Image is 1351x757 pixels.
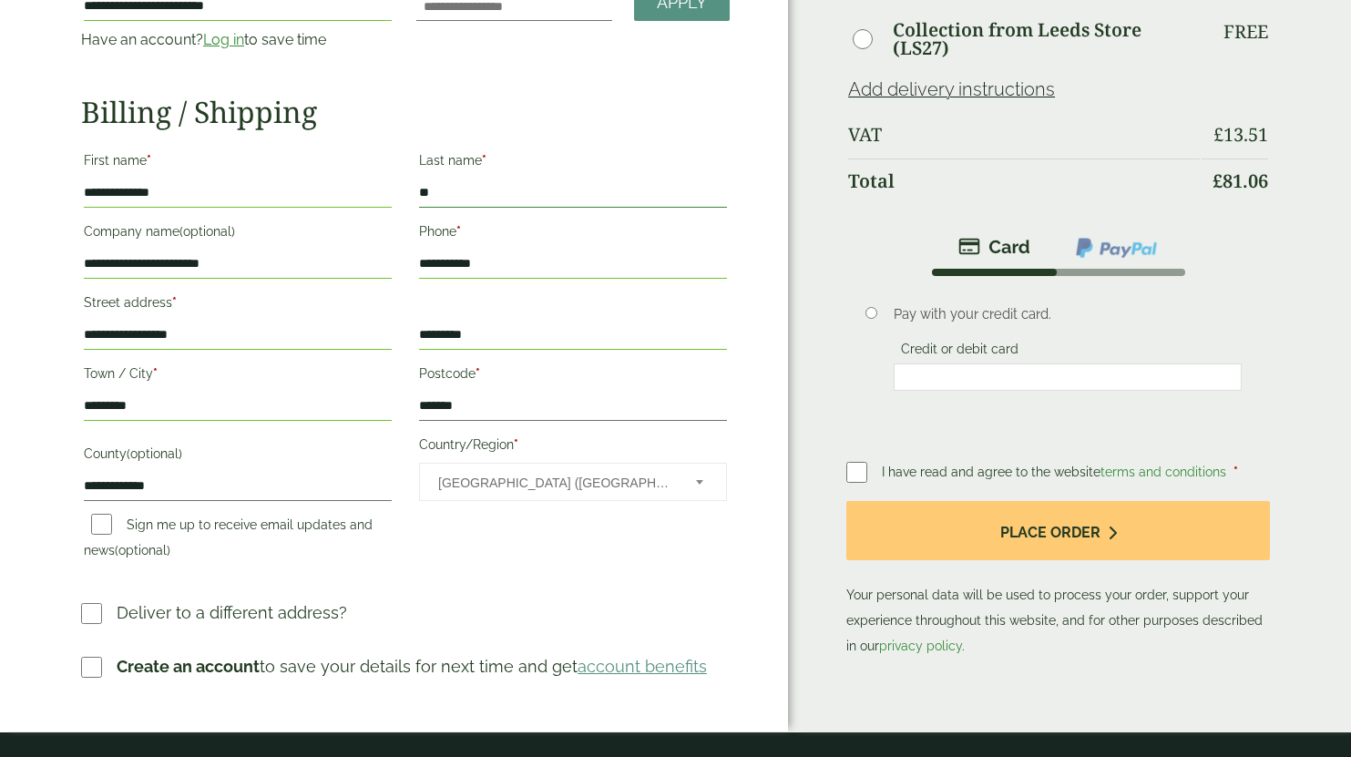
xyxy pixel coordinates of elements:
[438,464,671,502] span: United Kingdom (UK)
[899,369,1237,385] iframe: Secure card payment input frame
[117,654,707,679] p: to save your details for next time and get
[848,159,1200,203] th: Total
[419,148,727,179] label: Last name
[894,342,1026,362] label: Credit or debit card
[1213,169,1223,193] span: £
[894,304,1243,324] p: Pay with your credit card.
[846,501,1270,560] button: Place order
[1223,21,1268,43] p: Free
[419,361,727,392] label: Postcode
[419,463,727,501] span: Country/Region
[578,657,707,676] a: account benefits
[848,78,1055,100] a: Add delivery instructions
[172,295,177,310] abbr: required
[846,501,1270,659] p: Your personal data will be used to process your order, support your experience throughout this we...
[1074,236,1159,260] img: ppcp-gateway.png
[879,639,962,653] a: privacy policy
[1213,122,1223,147] span: £
[153,366,158,381] abbr: required
[1100,465,1226,479] a: terms and conditions
[893,21,1200,57] label: Collection from Leeds Store (LS27)
[147,153,151,168] abbr: required
[419,219,727,250] label: Phone
[117,657,260,676] strong: Create an account
[1213,169,1268,193] bdi: 81.06
[84,361,392,392] label: Town / City
[514,437,518,452] abbr: required
[1233,465,1238,479] abbr: required
[958,236,1030,258] img: stripe.png
[482,153,486,168] abbr: required
[848,113,1200,157] th: VAT
[127,446,182,461] span: (optional)
[203,31,244,48] a: Log in
[117,600,347,625] p: Deliver to a different address?
[1213,122,1268,147] bdi: 13.51
[81,95,730,129] h2: Billing / Shipping
[81,29,394,51] p: Have an account? to save time
[882,465,1230,479] span: I have read and agree to the website
[179,224,235,239] span: (optional)
[84,441,392,472] label: County
[476,366,480,381] abbr: required
[84,290,392,321] label: Street address
[84,148,392,179] label: First name
[115,543,170,558] span: (optional)
[84,517,373,563] label: Sign me up to receive email updates and news
[84,219,392,250] label: Company name
[456,224,461,239] abbr: required
[91,514,112,535] input: Sign me up to receive email updates and news(optional)
[419,432,727,463] label: Country/Region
